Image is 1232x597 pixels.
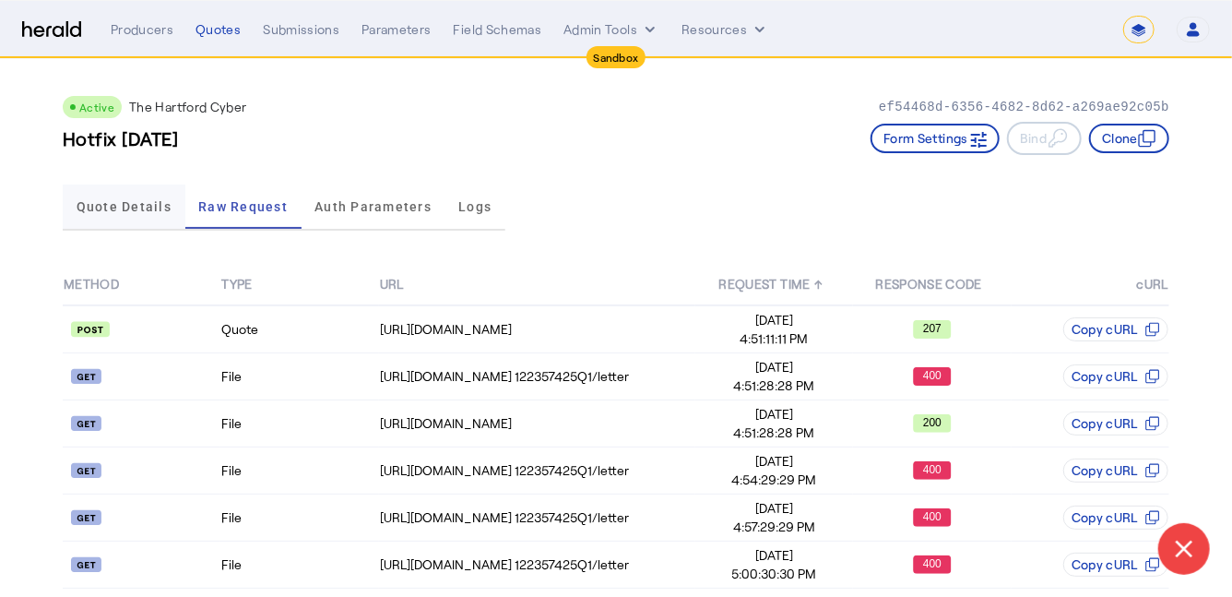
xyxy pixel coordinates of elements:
span: 4:51:28:28 PM [696,376,852,395]
th: RESPONSE CODE [853,264,1011,305]
div: [URL][DOMAIN_NAME] 122357425Q1/letter [380,508,694,527]
th: METHOD [63,264,220,305]
td: File [220,400,378,448]
button: Form Settings [871,124,1000,153]
span: [DATE] [696,452,852,471]
span: 4:51:28:28 PM [696,424,852,442]
button: Resources dropdown menu [681,20,769,39]
td: File [220,495,378,542]
div: [URL][DOMAIN_NAME] 122357425Q1/letter [380,367,694,386]
th: cURL [1012,264,1169,305]
div: Quotes [195,20,241,39]
td: Quote [220,305,378,353]
div: Parameters [361,20,432,39]
span: [DATE] [696,499,852,518]
div: Field Schemas [454,20,542,39]
button: Copy cURL [1063,553,1168,577]
div: Submissions [263,20,339,39]
p: The Hartford Cyber [129,98,246,116]
div: [URL][DOMAIN_NAME] 122357425Q1/letter [380,555,694,574]
text: 400 [923,463,942,476]
button: Copy cURL [1063,317,1168,341]
img: Herald Logo [22,21,81,39]
span: Logs [458,200,492,213]
button: Copy cURL [1063,412,1168,436]
button: Bind [1007,122,1082,155]
span: [DATE] [696,405,852,424]
h3: Hotfix [DATE] [63,125,179,151]
div: [URL][DOMAIN_NAME] [380,320,694,339]
text: 400 [923,510,942,523]
text: 207 [923,322,942,335]
th: TYPE [220,264,378,305]
span: 4:57:29:29 PM [696,518,852,536]
span: Quote Details [77,200,172,213]
td: File [220,353,378,400]
button: Copy cURL [1063,506,1168,530]
button: Copy cURL [1063,459,1168,483]
button: Copy cURL [1063,364,1168,388]
span: 5:00:30:30 PM [696,565,852,583]
span: [DATE] [696,311,852,329]
text: 400 [923,557,942,570]
th: REQUEST TIME [695,264,853,305]
span: [DATE] [696,546,852,565]
div: [URL][DOMAIN_NAME] [380,414,694,433]
div: Producers [111,20,173,39]
span: Active [79,101,114,113]
td: File [220,448,378,495]
th: URL [379,264,695,305]
span: 4:51:11:11 PM [696,329,852,348]
span: 4:54:29:29 PM [696,471,852,489]
p: ef54468d-6356-4682-8d62-a269ae92c05b [879,98,1169,116]
span: Auth Parameters [314,200,432,213]
span: Raw Request [198,200,288,213]
td: File [220,542,378,589]
div: Sandbox [586,46,646,68]
text: 400 [923,369,942,382]
span: [DATE] [696,358,852,376]
button: internal dropdown menu [563,20,659,39]
span: ↑ [814,276,823,292]
text: 200 [923,416,942,429]
button: Clone [1089,124,1169,153]
div: [URL][DOMAIN_NAME] 122357425Q1/letter [380,461,694,480]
